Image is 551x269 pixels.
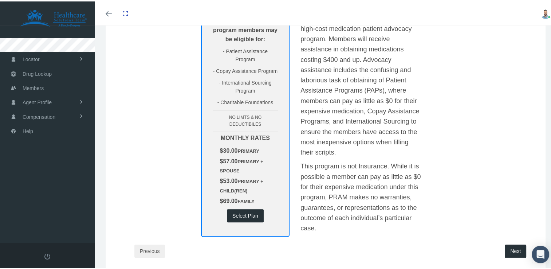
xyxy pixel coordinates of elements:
[213,113,278,126] label: NO LIMTS & NO DEDUCTIBILES
[213,97,278,105] div: - Charitable Foundations
[237,147,259,152] span: PRIMARY
[23,66,52,79] span: Drug Lookup
[227,208,264,221] button: Select Plan
[213,66,278,74] div: - Copay Assistance Program
[23,94,52,108] span: Agent Profile
[532,244,549,262] div: Open Intercom Messenger
[23,123,33,137] span: Help
[237,197,254,203] span: FAMILY
[220,157,263,172] span: PRIMARY + SPOUSE
[9,8,97,26] img: HEALTHCARE SOLUTIONS TEAM, LLC
[505,243,526,256] button: Next
[23,109,55,122] span: Compensation
[213,130,278,221] div: MONTHLY RATES
[220,195,278,204] div: $69.00
[220,145,278,154] div: $30.00
[213,15,278,42] div: When enrolled in this program members may be eligible for:
[220,175,278,193] div: $53.00
[220,155,278,174] div: $57.00
[134,243,165,256] button: Previous
[213,77,278,93] div: - International Sourcing Program
[213,46,278,62] div: - Patient Assistance Program
[23,51,40,65] span: Locator
[540,7,551,17] img: S_Profile_Picture_16279.jpg
[23,80,44,94] span: Members
[300,160,422,232] div: This program is not Insurance. While it is possible a member can pay as little as $0 for their ex...
[220,177,263,192] span: PRIMARY + CHILD(REN)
